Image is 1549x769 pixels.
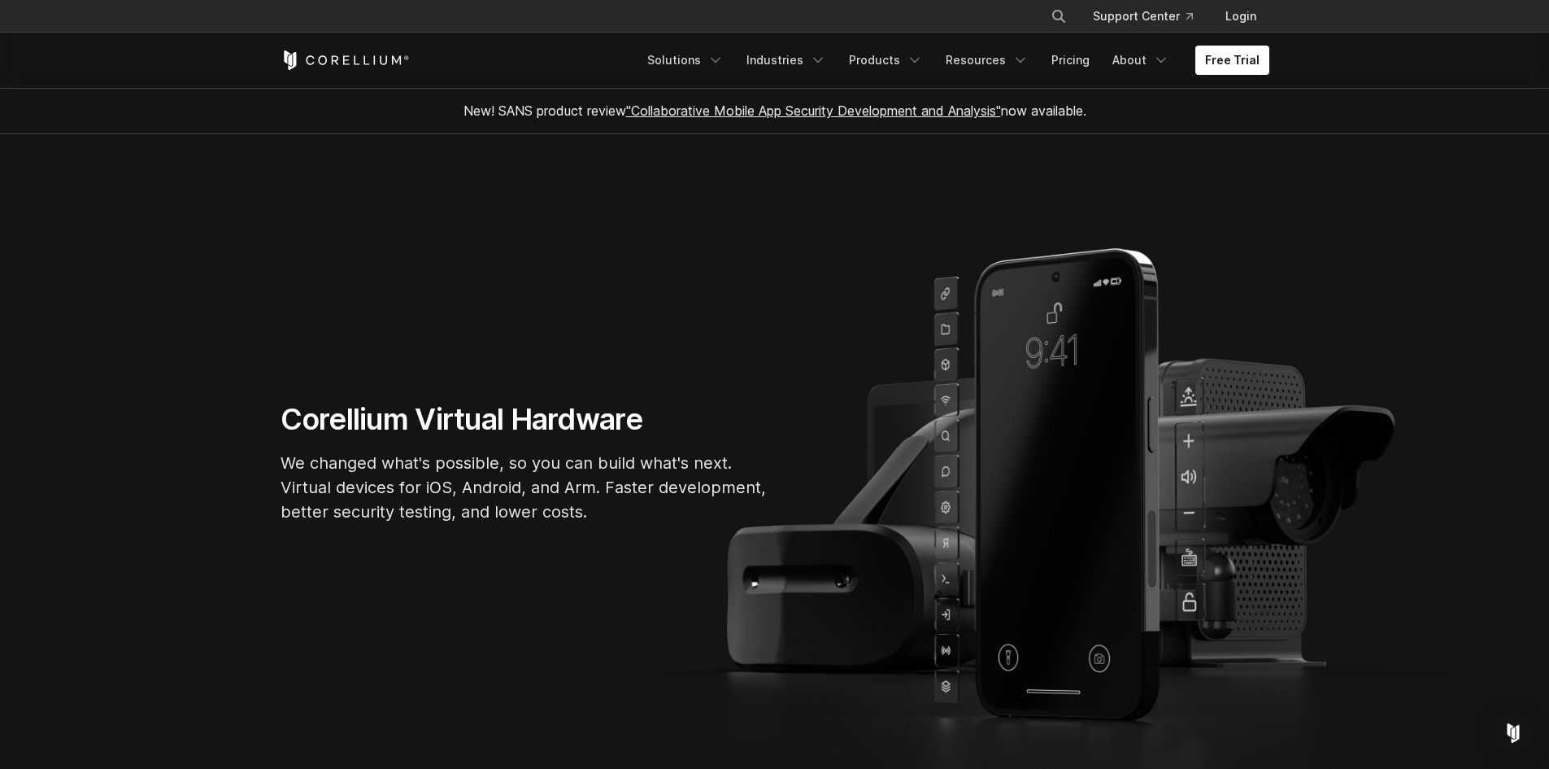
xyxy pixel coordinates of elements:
[1044,2,1073,31] button: Search
[1212,2,1269,31] a: Login
[637,46,733,75] a: Solutions
[637,46,1269,75] div: Navigation Menu
[463,103,1086,119] span: New! SANS product review now available.
[1042,46,1099,75] a: Pricing
[1494,714,1533,753] div: Open Intercom Messenger
[281,50,410,70] a: Corellium Home
[626,103,1001,119] a: "Collaborative Mobile App Security Development and Analysis"
[281,401,768,438] h1: Corellium Virtual Hardware
[936,46,1038,75] a: Resources
[1080,2,1206,31] a: Support Center
[1103,46,1179,75] a: About
[737,46,836,75] a: Industries
[839,46,933,75] a: Products
[1031,2,1269,31] div: Navigation Menu
[1195,46,1269,75] a: Free Trial
[281,451,768,524] p: We changed what's possible, so you can build what's next. Virtual devices for iOS, Android, and A...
